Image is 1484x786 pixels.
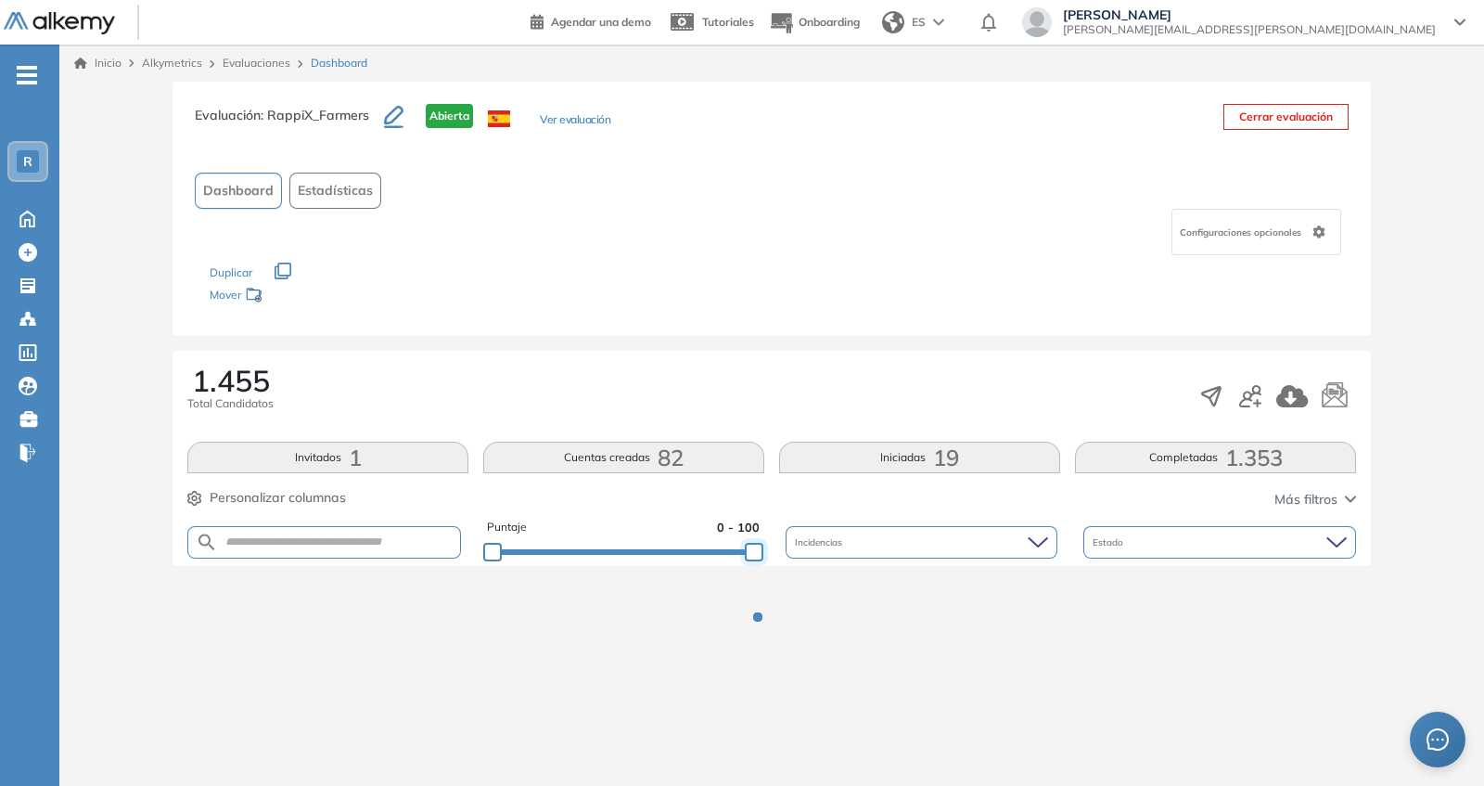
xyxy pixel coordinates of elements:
button: Dashboard [195,173,282,209]
span: R [23,154,32,169]
button: Más filtros [1274,490,1356,509]
span: Estado [1093,535,1127,549]
div: Incidencias [786,526,1058,559]
button: Invitados1 [187,442,468,473]
span: Agendar una demo [551,15,651,29]
span: Puntaje [487,519,527,536]
div: Configuraciones opcionales [1171,209,1341,255]
i: - [17,73,37,77]
button: Personalizar columnas [187,488,346,508]
span: Duplicar [210,265,252,279]
img: SEARCH_ALT [196,531,218,554]
span: Tutoriales [702,15,754,29]
a: Agendar una demo [531,9,651,32]
span: Onboarding [799,15,860,29]
span: Abierta [426,104,473,128]
span: Incidencias [795,535,846,549]
span: message [1426,728,1449,751]
img: Logo [4,12,115,35]
span: Total Candidatos [187,395,274,412]
span: : RappiX_Farmers [261,107,369,123]
span: [PERSON_NAME][EMAIL_ADDRESS][PERSON_NAME][DOMAIN_NAME] [1063,22,1436,37]
button: Completadas1.353 [1075,442,1356,473]
span: Personalizar columnas [210,488,346,508]
button: Cuentas creadas82 [483,442,764,473]
span: 0 - 100 [717,519,760,536]
button: Estadísticas [289,173,381,209]
button: Cerrar evaluación [1223,104,1349,130]
span: [PERSON_NAME] [1063,7,1436,22]
span: Dashboard [203,181,274,200]
div: Mover [210,279,395,314]
a: Inicio [74,55,122,71]
img: arrow [933,19,944,26]
img: ESP [488,110,510,127]
span: Dashboard [311,55,367,71]
button: Onboarding [769,3,860,43]
span: ES [912,14,926,31]
span: Más filtros [1274,490,1337,509]
span: Configuraciones opcionales [1180,225,1305,239]
img: world [882,11,904,33]
a: Evaluaciones [223,56,290,70]
h3: Evaluación [195,104,384,143]
span: Estadísticas [298,181,373,200]
button: Iniciadas19 [779,442,1060,473]
button: Ver evaluación [540,111,610,131]
span: Alkymetrics [142,56,202,70]
div: Estado [1083,526,1356,559]
span: 1.455 [192,366,270,395]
